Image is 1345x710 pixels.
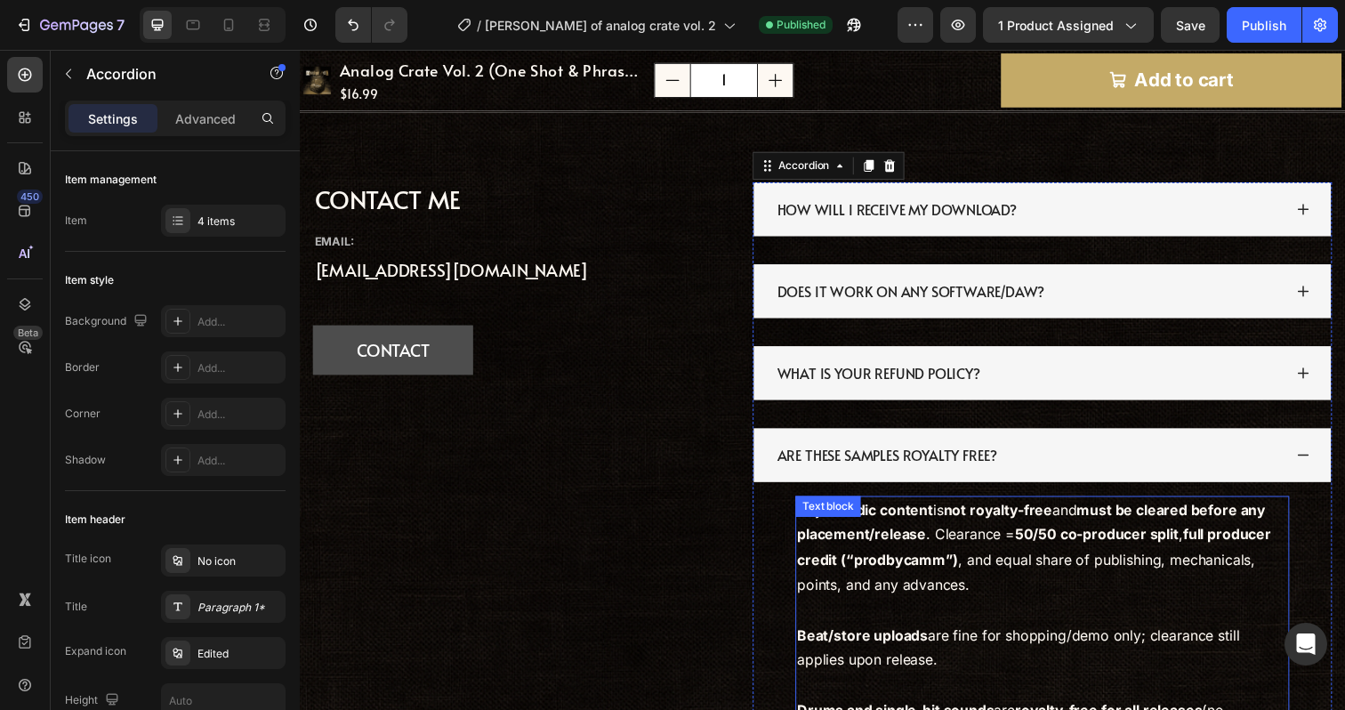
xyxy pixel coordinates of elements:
[88,109,138,128] p: Settings
[65,272,114,288] div: Item style
[197,214,281,230] div: 4 items
[13,326,43,340] div: Beta
[983,7,1154,43] button: 1 product assigned
[485,110,544,126] div: Accordion
[998,16,1114,35] span: 1 product assigned
[1227,7,1301,43] button: Publish
[1242,16,1286,35] div: Publish
[777,17,826,33] span: Published
[65,213,87,229] div: Item
[510,458,569,474] div: Text block
[730,486,898,504] strong: 50/50 co-producer split
[508,457,1009,560] p: Any is and . Clearance = , , and equal share of publishing, mechanicals, points, and any advances.
[508,589,641,607] strong: Beat/store uploads
[175,109,236,128] p: Advanced
[1161,7,1220,43] button: Save
[534,461,647,479] strong: melodic content
[716,4,1064,59] button: Add to cart
[477,16,481,35] span: /
[197,360,281,376] div: Add...
[17,190,43,204] div: 450
[508,585,1009,637] p: are fine for shopping/demo only; clearance still applies upon release.
[197,453,281,469] div: Add...
[852,14,954,48] div: Add to cart
[1176,18,1205,33] span: Save
[335,7,407,43] div: Undo/Redo
[487,403,712,424] p: ARE THESE SAMPLES ROYALTY FREE?
[197,553,281,569] div: No icon
[86,63,238,85] p: Accordion
[197,314,281,330] div: Add...
[485,16,716,35] span: [PERSON_NAME] of analog crate vol. 2
[487,152,732,173] p: HOW WILL I RECEIVE MY DOWNLOAD?
[15,212,434,238] p: [EMAIL_ADDRESS][DOMAIN_NAME]
[13,281,177,332] a: CONTACT
[117,14,125,36] p: 7
[487,236,761,257] p: DOES IT WORK ON ANY SOFTWARE/DAW?
[197,600,281,616] div: Paragraph 1*
[65,512,125,528] div: Item header
[1285,623,1327,666] div: Open Intercom Messenger
[7,7,133,43] button: 7
[65,406,101,422] div: Corner
[730,666,922,683] strong: royalty-free for all releases
[487,319,695,341] p: WHAT IS YOUR REFUND POLICY?
[197,646,281,662] div: Edited
[65,452,106,468] div: Shadow
[65,172,157,188] div: Item management
[657,461,769,479] strong: not royalty-free
[13,135,436,171] h2: CONTACT ME
[65,551,111,567] div: Title icon
[65,359,100,375] div: Border
[197,407,281,423] div: Add...
[65,599,87,615] div: Title
[65,643,126,659] div: Expand icon
[65,310,151,334] div: Background
[59,294,133,319] p: CONTACT
[300,50,1345,710] iframe: Design area
[508,666,709,683] strong: Drums and single-hit sounds
[15,187,434,205] p: EMAIL:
